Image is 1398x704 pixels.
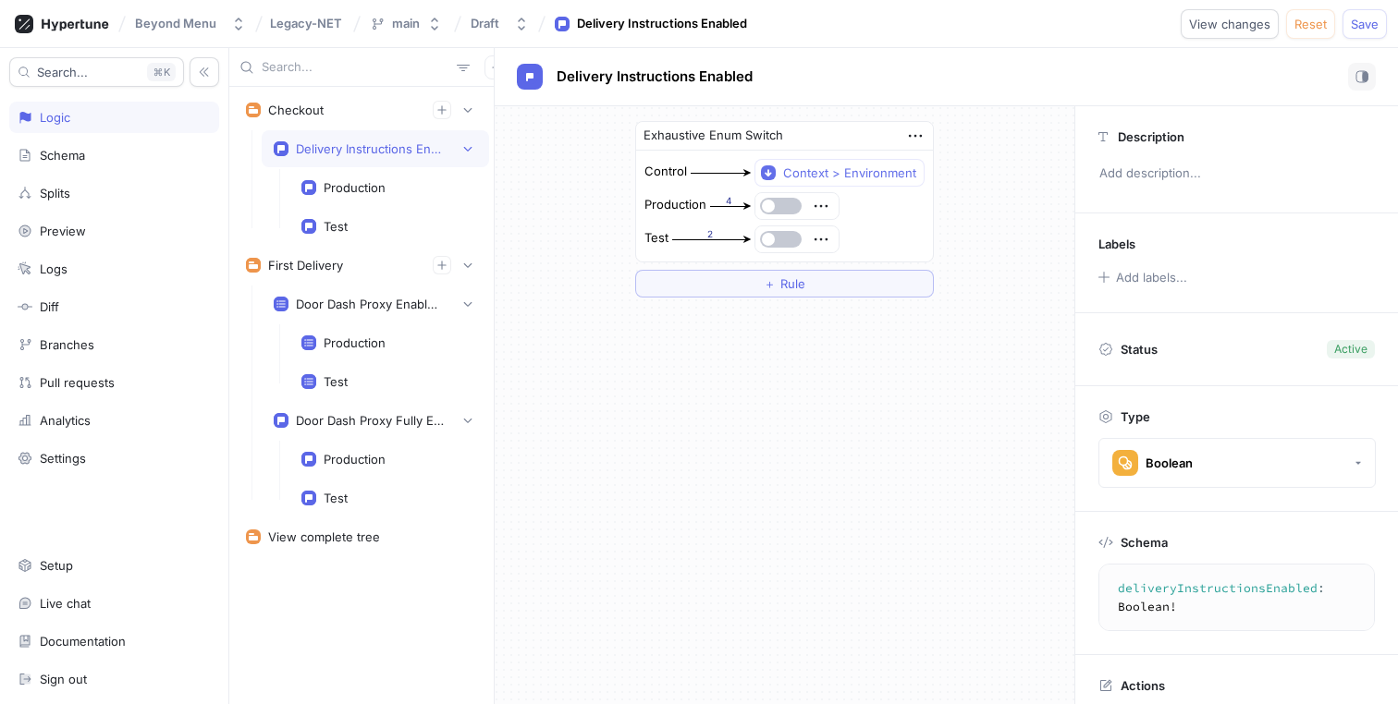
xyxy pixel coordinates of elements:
div: Checkout [268,103,324,117]
div: Add labels... [1116,272,1187,284]
span: Delivery Instructions Enabled [557,69,753,84]
div: Production [644,196,706,214]
div: Diff [40,299,59,314]
div: Active [1334,341,1367,358]
div: Setup [40,558,73,573]
div: 2 [672,227,747,241]
div: First Delivery [268,258,343,273]
div: Delivery Instructions Enabled [577,15,747,33]
div: Beyond Menu [135,16,216,31]
div: Production [324,452,386,467]
div: Door Dash Proxy Enabled Entity List [296,297,444,311]
div: Test [324,374,348,389]
div: Logic [40,110,70,125]
button: Draft [463,8,536,39]
button: Boolean [1098,438,1376,488]
button: Beyond Menu [128,8,253,39]
div: Production [324,335,386,350]
div: Test [644,229,668,248]
div: Branches [40,337,94,352]
p: Status [1121,336,1158,362]
div: Draft [471,16,499,31]
div: Context > Environment [783,165,916,181]
div: Delivery Instructions Enabled [296,141,444,156]
div: Documentation [40,634,126,649]
div: Control [644,163,687,181]
div: Test [324,491,348,505]
button: Context > Environment [754,159,925,187]
span: ＋ [764,278,776,289]
input: Search... [262,58,449,77]
div: main [392,16,420,31]
button: Add labels... [1092,265,1192,289]
div: View complete tree [268,529,380,544]
span: Reset [1294,18,1327,30]
p: Schema [1121,535,1168,550]
div: Pull requests [40,375,115,390]
textarea: deliveryInstructionsEnabled: Boolean! [1107,572,1398,623]
button: main [362,8,449,39]
div: Splits [40,186,70,200]
button: Save [1343,9,1387,39]
p: Actions [1121,678,1165,693]
p: Type [1121,409,1150,424]
p: Description [1118,129,1184,144]
span: Save [1351,18,1379,30]
div: Logs [40,261,67,276]
span: Legacy-NET [270,17,342,30]
div: Settings [40,451,86,466]
div: 4 [710,194,747,208]
p: Labels [1098,237,1135,251]
div: Schema [40,148,85,163]
div: Analytics [40,413,91,428]
div: Live chat [40,596,91,611]
button: View changes [1181,9,1279,39]
span: Search... [37,67,88,78]
button: Search...K [9,57,184,87]
div: Production [324,180,386,195]
span: View changes [1189,18,1270,30]
div: Test [324,219,348,234]
div: Exhaustive Enum Switch [644,127,783,145]
div: K [147,63,176,81]
button: ＋Rule [635,270,934,297]
a: Documentation [9,625,219,657]
div: Sign out [40,672,87,686]
button: Reset [1286,9,1335,39]
p: Add description... [1091,158,1382,189]
div: Door Dash Proxy Fully Enabled [296,413,444,428]
span: Rule [780,278,805,289]
div: Preview [40,224,86,238]
div: Boolean [1146,455,1193,471]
